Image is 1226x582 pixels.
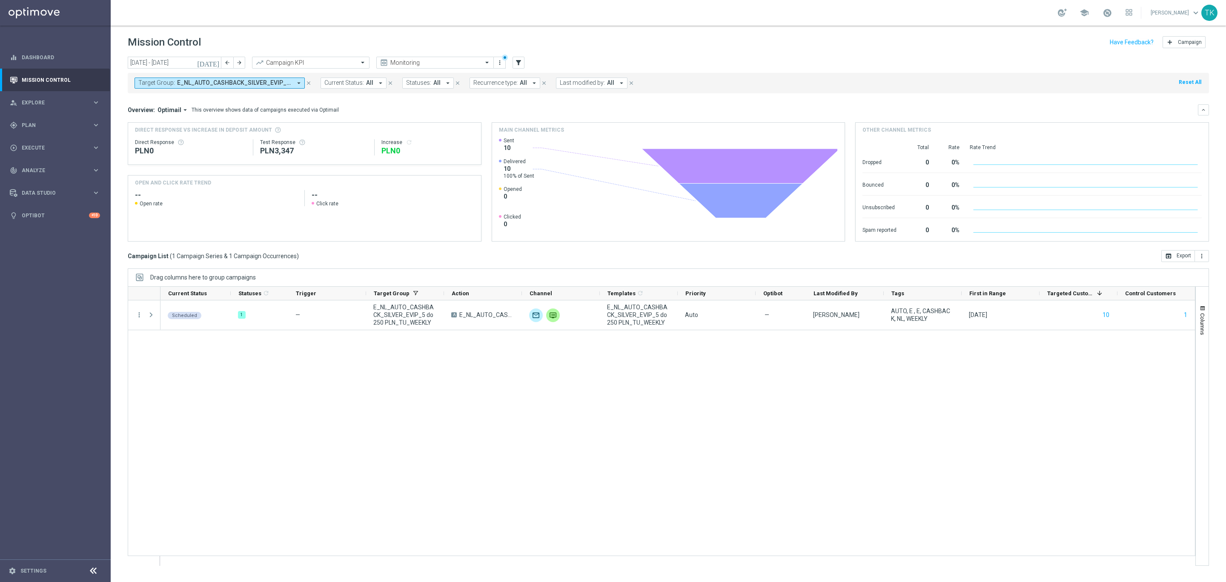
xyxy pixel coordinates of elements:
button: arrow_back [221,57,233,69]
span: Target Group [374,290,410,297]
span: AUTO, E , E, CASHBACK, NL, WEEKLY [891,307,954,323]
span: Recurrence type: [473,79,518,86]
i: close [306,80,312,86]
i: [DATE] [197,59,220,66]
span: Control Customers [1125,290,1176,297]
span: — [765,311,769,319]
div: PLN0 [381,146,474,156]
div: Dashboard [10,46,100,69]
span: Action [452,290,469,297]
span: Optimail [158,106,181,114]
i: refresh [263,290,269,297]
span: Statuses [238,290,261,297]
span: Last modified by: [560,79,605,86]
span: school [1080,8,1089,17]
span: All [366,79,373,86]
i: arrow_drop_down [618,79,625,87]
span: Clicked [504,213,521,220]
i: settings [9,567,16,575]
i: more_vert [1198,253,1205,259]
div: Explore [10,99,92,107]
div: Execute [10,144,92,152]
div: Optimail [529,308,543,322]
div: 0% [939,177,960,191]
i: open_in_browser [1165,253,1172,259]
div: Spam reported [862,222,897,236]
i: arrow_forward [236,60,242,66]
div: 0% [939,200,960,213]
ng-select: Monitoring [376,57,494,69]
i: close [455,80,461,86]
span: Direct Response VS Increase In Deposit Amount [135,126,272,134]
span: Tags [891,290,904,297]
span: A [451,312,457,317]
i: arrow_drop_down [181,106,189,114]
button: filter_alt [513,57,524,69]
div: Bounced [862,177,897,191]
i: gps_fixed [10,121,17,129]
span: All [433,79,441,86]
button: arrow_forward [233,57,245,69]
i: person_search [10,99,17,107]
span: All [520,79,527,86]
h2: -- [312,190,474,200]
i: track_changes [10,167,17,174]
i: close [628,80,634,86]
button: person_search Explore keyboard_arrow_right [9,99,100,106]
span: E_NL_AUTO_CASHBACK_SILVER_EVIP_5 do 250 PLN_TU_WEEKLY [607,303,670,326]
div: gps_fixed Plan keyboard_arrow_right [9,122,100,129]
span: Campaign [1178,39,1202,45]
span: Targeted Customers [1047,290,1094,297]
span: Analyze [22,168,92,173]
div: 0 [907,200,929,213]
a: Optibot [22,204,89,227]
img: Private message [546,308,560,322]
i: trending_up [255,58,264,67]
button: Recurrence type: All arrow_drop_down [470,78,540,89]
button: track_changes Analyze keyboard_arrow_right [9,167,100,174]
i: more_vert [496,59,503,66]
div: Increase [381,139,474,146]
h4: OPEN AND CLICK RATE TREND [135,179,211,187]
h3: Campaign List [128,252,299,260]
div: 0 [907,177,929,191]
i: keyboard_arrow_right [92,144,100,152]
span: Click rate [316,200,338,207]
i: keyboard_arrow_right [92,121,100,129]
span: Drag columns here to group campaigns [150,274,256,281]
ng-select: Campaign KPI [252,57,370,69]
div: play_circle_outline Execute keyboard_arrow_right [9,144,100,151]
span: keyboard_arrow_down [1191,8,1200,17]
button: more_vert [135,311,143,319]
div: Row Groups [150,274,256,281]
button: equalizer Dashboard [9,54,100,61]
button: Statuses: All arrow_drop_down [402,78,454,89]
button: close [627,78,635,88]
span: Last Modified By [814,290,858,297]
span: Current Status [168,290,207,297]
span: Open rate [140,200,163,207]
div: Press SPACE to select this row. [160,300,1195,330]
input: Select date range [128,57,221,69]
div: Mission Control [9,77,100,84]
span: Statuses: [406,79,431,86]
h4: Other channel metrics [862,126,931,134]
span: 0 [504,220,521,228]
div: Unsubscribed [862,200,897,213]
span: E_NL_AUTO_CASHBACK_SILVER_EVIP_5 do 250 PLN_TU_WEEKLY [177,79,292,86]
i: preview [380,58,388,67]
div: There are unsaved changes [502,55,508,61]
button: close [540,78,548,88]
button: Last modified by: All arrow_drop_down [556,78,627,89]
div: Plan [10,121,92,129]
span: 100% of Sent [504,173,534,179]
button: more_vert [496,58,504,68]
div: Data Studio [10,189,92,197]
h3: Overview: [128,106,155,114]
span: ) [297,252,299,260]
